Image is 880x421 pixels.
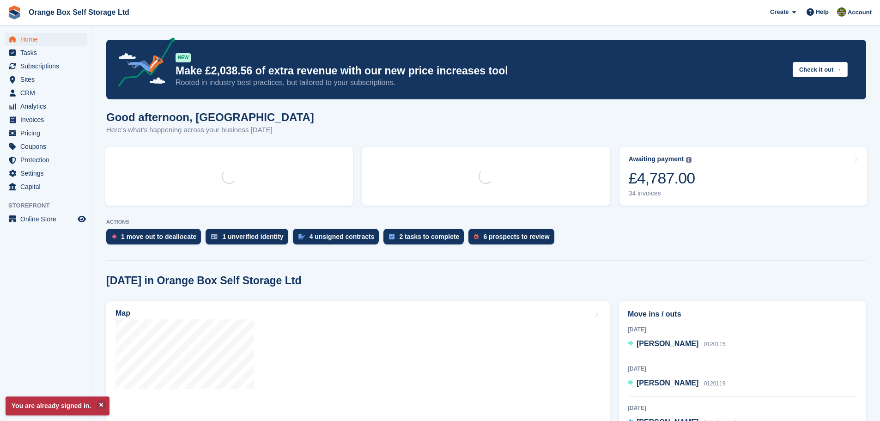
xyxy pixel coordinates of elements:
img: Pippa White [837,7,846,17]
img: move_outs_to_deallocate_icon-f764333ba52eb49d3ac5e1228854f67142a1ed5810a6f6cc68b1a99e826820c5.svg [112,234,116,239]
span: Invoices [20,113,76,126]
span: Help [816,7,829,17]
div: [DATE] [628,325,857,334]
span: Protection [20,153,76,166]
h1: Good afternoon, [GEOGRAPHIC_DATA] [106,111,314,123]
span: Create [770,7,789,17]
p: Make £2,038.56 of extra revenue with our new price increases tool [176,64,785,78]
img: icon-info-grey-7440780725fd019a000dd9b08b2336e03edf1995a4989e88bcd33f0948082b44.svg [686,157,692,163]
h2: Map [115,309,130,317]
div: [DATE] [628,365,857,373]
span: 0120119 [704,380,726,387]
div: NEW [176,53,191,62]
a: menu [5,33,87,46]
a: 1 move out to deallocate [106,229,206,249]
p: Here's what's happening across your business [DATE] [106,125,314,135]
img: contract_signature_icon-13c848040528278c33f63329250d36e43548de30e8caae1d1a13099fd9432cc5.svg [298,234,305,239]
button: Check it out → [793,62,848,77]
span: CRM [20,86,76,99]
a: menu [5,86,87,99]
span: 0120115 [704,341,726,348]
span: Subscriptions [20,60,76,73]
img: stora-icon-8386f47178a22dfd0bd8f6a31ec36ba5ce8667c1dd55bd0f319d3a0aa187defe.svg [7,6,21,19]
div: 2 tasks to complete [399,233,459,240]
a: Awaiting payment £4,787.00 34 invoices [619,147,867,206]
span: Home [20,33,76,46]
span: [PERSON_NAME] [637,379,698,387]
img: price-adjustments-announcement-icon-8257ccfd72463d97f412b2fc003d46551f7dbcb40ab6d574587a9cd5c0d94... [110,37,175,90]
a: menu [5,46,87,59]
a: [PERSON_NAME] 0120119 [628,378,725,390]
a: menu [5,100,87,113]
a: [PERSON_NAME] 0120115 [628,338,725,350]
p: ACTIONS [106,219,866,225]
img: task-75834270c22a3079a89374b754ae025e5fb1db73e45f91037f5363f120a921f8.svg [389,234,394,239]
a: menu [5,113,87,126]
a: 1 unverified identity [206,229,292,249]
span: Analytics [20,100,76,113]
a: menu [5,180,87,193]
div: 1 unverified identity [222,233,283,240]
div: £4,787.00 [629,169,695,188]
a: menu [5,213,87,226]
span: [PERSON_NAME] [637,340,698,348]
a: 2 tasks to complete [383,229,468,249]
span: Online Store [20,213,76,226]
a: menu [5,60,87,73]
span: Pricing [20,127,76,140]
a: Orange Box Self Storage Ltd [25,5,133,20]
h2: Move ins / outs [628,309,857,320]
span: Capital [20,180,76,193]
div: 34 invoices [629,189,695,197]
a: menu [5,167,87,180]
div: Awaiting payment [629,155,684,163]
span: Sites [20,73,76,86]
a: Preview store [76,214,87,225]
span: Account [848,8,872,17]
a: 4 unsigned contracts [293,229,384,249]
a: menu [5,127,87,140]
div: 4 unsigned contracts [310,233,375,240]
h2: [DATE] in Orange Box Self Storage Ltd [106,275,302,287]
a: 6 prospects to review [468,229,558,249]
a: menu [5,73,87,86]
p: You are already signed in. [6,397,109,415]
img: verify_identity-adf6edd0f0f0b5bbfe63781bf79b02c33cf7c696d77639b501bdc392416b5a36.svg [211,234,218,239]
img: prospect-51fa495bee0391a8d652442698ab0144808aea92771e9ea1ae160a38d050c398.svg [474,234,479,239]
span: Tasks [20,46,76,59]
span: Settings [20,167,76,180]
a: menu [5,140,87,153]
p: Rooted in industry best practices, but tailored to your subscriptions. [176,78,785,88]
div: [DATE] [628,404,857,412]
div: 6 prospects to review [483,233,549,240]
a: menu [5,153,87,166]
span: Coupons [20,140,76,153]
span: Storefront [8,201,92,210]
div: 1 move out to deallocate [121,233,196,240]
